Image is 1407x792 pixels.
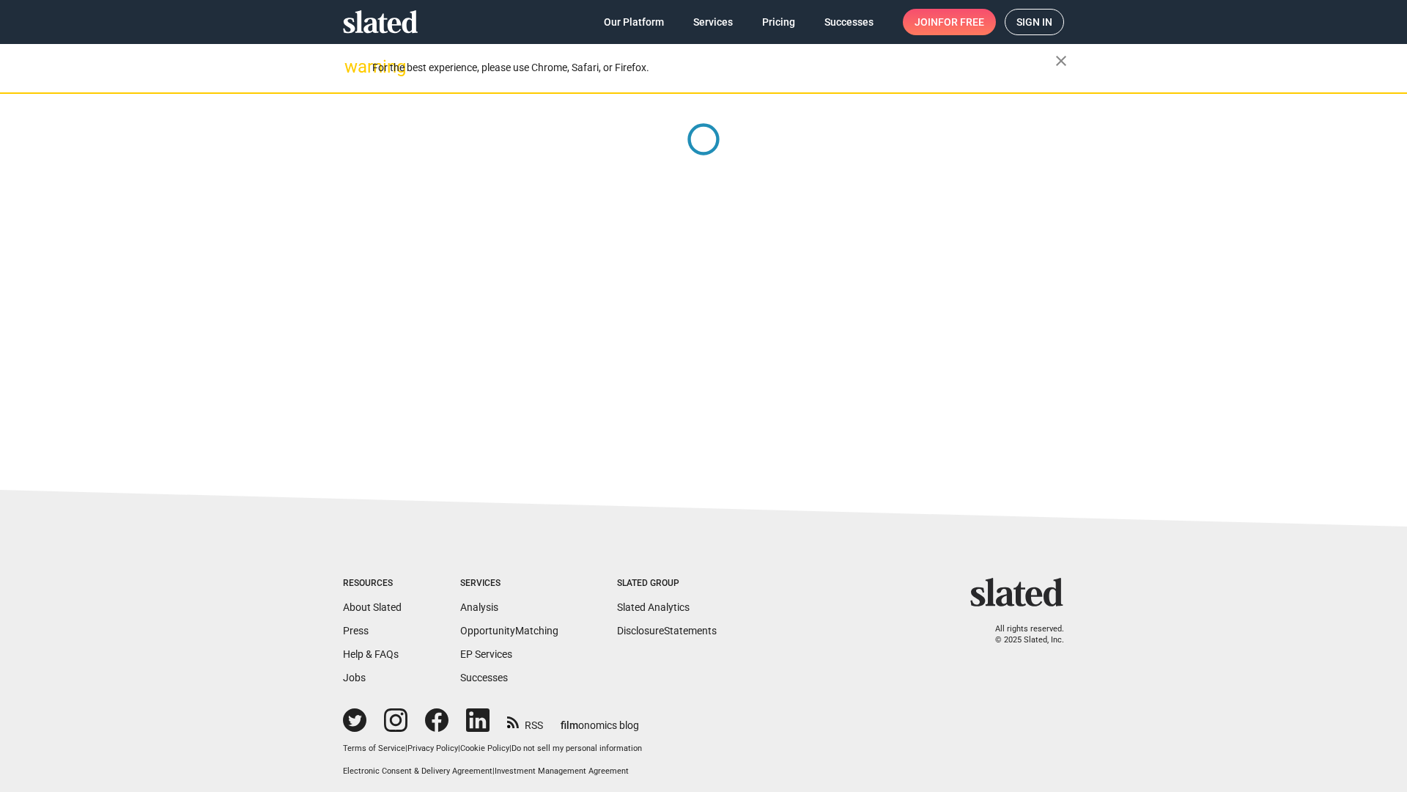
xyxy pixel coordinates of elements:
[372,58,1055,78] div: For the best experience, please use Chrome, Safari, or Firefox.
[343,648,399,660] a: Help & FAQs
[682,9,745,35] a: Services
[460,672,508,683] a: Successes
[460,648,512,660] a: EP Services
[343,578,402,590] div: Resources
[495,766,629,776] a: Investment Management Agreement
[507,710,543,733] a: RSS
[460,578,558,590] div: Services
[617,625,717,637] a: DisclosureStatements
[604,9,664,35] span: Our Platform
[762,9,795,35] span: Pricing
[617,578,717,590] div: Slated Group
[1016,10,1052,34] span: Sign in
[1005,9,1064,35] a: Sign in
[903,9,996,35] a: Joinfor free
[813,9,885,35] a: Successes
[617,601,690,613] a: Slated Analytics
[343,672,366,683] a: Jobs
[512,744,642,755] button: Do not sell my personal information
[492,766,495,776] span: |
[460,744,509,753] a: Cookie Policy
[509,744,512,753] span: |
[1052,52,1070,70] mat-icon: close
[824,9,874,35] span: Successes
[750,9,807,35] a: Pricing
[458,744,460,753] span: |
[344,58,362,76] mat-icon: warning
[561,707,639,733] a: filmonomics blog
[343,625,369,637] a: Press
[915,9,984,35] span: Join
[407,744,458,753] a: Privacy Policy
[980,624,1064,645] p: All rights reserved. © 2025 Slated, Inc.
[561,719,578,731] span: film
[460,625,558,637] a: OpportunityMatching
[343,744,405,753] a: Terms of Service
[343,766,492,776] a: Electronic Consent & Delivery Agreement
[460,601,498,613] a: Analysis
[592,9,676,35] a: Our Platform
[343,601,402,613] a: About Slated
[938,9,984,35] span: for free
[405,744,407,753] span: |
[693,9,733,35] span: Services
